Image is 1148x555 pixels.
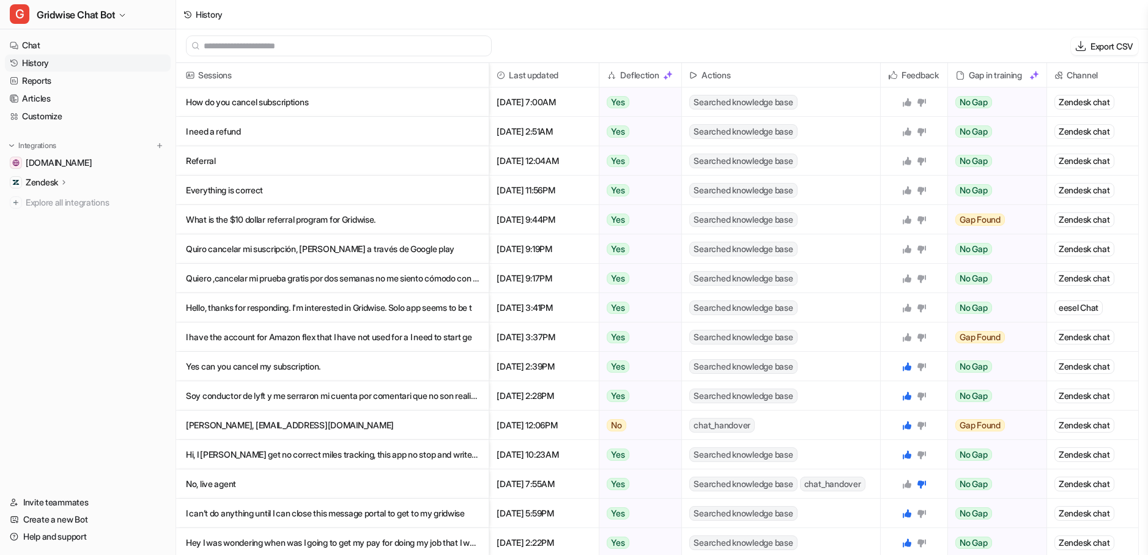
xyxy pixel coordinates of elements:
[607,507,629,520] span: Yes
[948,352,1039,381] button: No Gap
[955,449,992,461] span: No Gap
[494,411,594,440] span: [DATE] 12:06PM
[689,124,797,139] span: Searched knowledge base
[494,176,594,205] span: [DATE] 11:56PM
[689,300,797,315] span: Searched knowledge base
[955,96,992,108] span: No Gap
[26,193,166,212] span: Explore all integrations
[955,419,1005,431] span: Gap Found
[607,478,629,490] span: Yes
[181,63,484,88] span: Sessions
[599,352,675,381] button: Yes
[948,146,1039,176] button: No Gap
[607,155,629,167] span: Yes
[599,117,675,146] button: Yes
[10,196,22,209] img: explore all integrations
[955,214,1005,226] span: Gap Found
[186,176,479,205] p: Everything is correct
[902,63,939,88] h2: Feedback
[5,90,171,107] a: Articles
[1054,242,1114,256] div: Zendesk chat
[599,411,675,440] button: No
[12,159,20,166] img: gridwise.io
[955,331,1005,343] span: Gap Found
[494,322,594,352] span: [DATE] 3:37PM
[955,302,992,314] span: No Gap
[607,125,629,138] span: Yes
[948,205,1039,234] button: Gap Found
[5,140,60,152] button: Integrations
[196,8,223,21] div: History
[37,6,115,23] span: Gridwise Chat Bot
[948,411,1039,440] button: Gap Found
[689,506,797,521] span: Searched knowledge base
[948,176,1039,205] button: No Gap
[1054,124,1114,139] div: Zendesk chat
[948,264,1039,293] button: No Gap
[948,499,1039,528] button: No Gap
[1054,271,1114,286] div: Zendesk chat
[689,183,797,198] span: Searched knowledge base
[607,360,629,373] span: Yes
[689,95,797,110] span: Searched knowledge base
[689,154,797,168] span: Searched knowledge base
[689,242,797,256] span: Searched knowledge base
[26,176,58,188] p: Zendesk
[494,234,594,264] span: [DATE] 9:19PM
[494,146,594,176] span: [DATE] 12:04AM
[607,419,626,431] span: No
[948,234,1039,264] button: No Gap
[599,293,675,322] button: Yes
[186,381,479,411] p: Soy conductor de lyft y me serraron mi cuenta por comentari que no son realida
[955,507,992,520] span: No Gap
[689,330,797,345] span: Searched knowledge base
[1054,183,1114,198] div: Zendesk chat
[186,264,479,293] p: Quiero ,cancelar mi prueba gratis por dos semanas no me siento cómodo con esta a
[599,469,675,499] button: Yes
[607,272,629,285] span: Yes
[186,440,479,469] p: Hi, I [PERSON_NAME] get no correct miles tracking, this app no stop and write no all m
[689,477,797,491] span: Searched knowledge base
[1054,418,1114,433] div: Zendesk chat
[1054,212,1114,227] div: Zendesk chat
[155,141,164,150] img: menu_add.svg
[5,72,171,89] a: Reports
[1054,359,1114,374] div: Zendesk chat
[607,302,629,314] span: Yes
[689,535,797,550] span: Searched knowledge base
[599,322,675,352] button: Yes
[26,157,92,169] span: [DOMAIN_NAME]
[689,212,797,227] span: Searched knowledge base
[955,360,992,373] span: No Gap
[494,381,594,411] span: [DATE] 2:28PM
[955,155,992,167] span: No Gap
[5,494,171,511] a: Invite teammates
[186,234,479,264] p: Quiro cancelar mi suscripción, [PERSON_NAME] a través de Google play
[599,234,675,264] button: Yes
[186,117,479,146] p: I need a refund
[5,37,171,54] a: Chat
[599,381,675,411] button: Yes
[494,499,594,528] span: [DATE] 5:59PM
[607,331,629,343] span: Yes
[607,214,629,226] span: Yes
[1054,300,1103,315] div: eesel Chat
[955,243,992,255] span: No Gap
[1052,63,1133,88] span: Channel
[494,469,594,499] span: [DATE] 7:55AM
[1054,447,1114,462] div: Zendesk chat
[599,205,675,234] button: Yes
[5,194,171,211] a: Explore all integrations
[186,499,479,528] p: I can’t do anything until I can close this message portal to get to my gridwise
[955,184,992,196] span: No Gap
[12,179,20,186] img: Zendesk
[955,272,992,285] span: No Gap
[5,54,171,72] a: History
[494,88,594,117] span: [DATE] 7:00AM
[1054,477,1114,491] div: Zendesk chat
[955,537,992,549] span: No Gap
[5,154,171,171] a: gridwise.io[DOMAIN_NAME]
[494,293,594,322] span: [DATE] 3:41PM
[494,205,594,234] span: [DATE] 9:44PM
[948,293,1039,322] button: No Gap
